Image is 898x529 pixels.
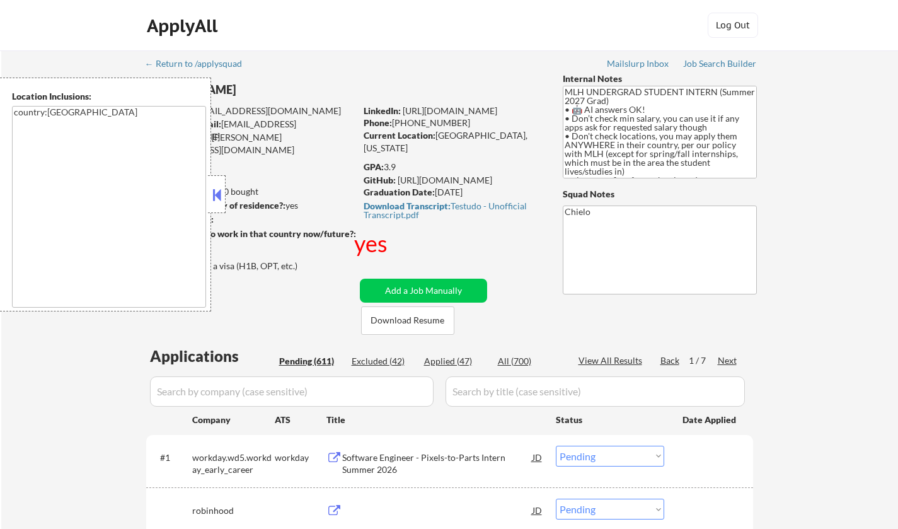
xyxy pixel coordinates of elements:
[342,451,532,476] div: Software Engineer - Pixels-to-Parts Intern Summer 2026
[563,188,757,201] div: Squad Notes
[708,13,758,38] button: Log Out
[150,376,434,407] input: Search by company (case sensitive)
[607,59,670,71] a: Mailslurp Inbox
[146,260,359,272] div: Yes, I am here on a visa (H1B, OPT, etc.)
[146,131,355,156] div: [PERSON_NAME][EMAIL_ADDRESS][DOMAIN_NAME]
[192,504,275,517] div: robinhood
[682,414,738,426] div: Date Applied
[364,161,544,173] div: 3.9
[531,499,544,521] div: JD
[446,376,745,407] input: Search by title (case sensitive)
[192,414,275,426] div: Company
[275,414,326,426] div: ATS
[361,306,454,335] button: Download Resume
[364,187,435,197] strong: Graduation Date:
[498,355,561,368] div: All (700)
[146,199,352,212] div: yes
[364,117,542,129] div: [PHONE_NUMBER]
[147,105,355,117] div: [EMAIL_ADDRESS][DOMAIN_NAME]
[146,185,355,198] div: 47 sent / 250 bought
[398,175,492,185] a: [URL][DOMAIN_NAME]
[326,414,544,426] div: Title
[364,202,539,219] div: Testudo - Unofficial Transcript.pdf
[424,355,487,368] div: Applied (47)
[579,354,646,367] div: View All Results
[146,228,356,239] strong: Will need Visa to work in that country now/future?:
[660,354,681,367] div: Back
[150,349,275,364] div: Applications
[364,129,542,154] div: [GEOGRAPHIC_DATA], [US_STATE]
[683,59,757,68] div: Job Search Builder
[145,59,254,68] div: ← Return to /applysquad
[364,105,401,116] strong: LinkedIn:
[531,446,544,468] div: JD
[689,354,718,367] div: 1 / 7
[364,130,435,141] strong: Current Location:
[364,175,396,185] strong: GitHub:
[354,228,390,259] div: yes
[12,90,206,103] div: Location Inclusions:
[352,355,415,368] div: Excluded (42)
[718,354,738,367] div: Next
[364,201,539,219] a: Download Transcript:Testudo - Unofficial Transcript.pdf
[146,82,405,98] div: [PERSON_NAME]
[364,117,392,128] strong: Phone:
[364,186,542,199] div: [DATE]
[556,408,664,431] div: Status
[147,118,355,142] div: [EMAIL_ADDRESS][DOMAIN_NAME]
[279,355,342,368] div: Pending (611)
[360,279,487,303] button: Add a Job Manually
[145,59,254,71] a: ← Return to /applysquad
[683,59,757,71] a: Job Search Builder
[364,201,451,211] strong: Download Transcript:
[563,73,757,85] div: Internal Notes
[364,161,384,172] strong: GPA:
[192,451,275,476] div: workday.wd5.workday_early_career
[147,15,221,37] div: ApplyAll
[275,451,326,464] div: workday
[160,451,182,464] div: #1
[607,59,670,68] div: Mailslurp Inbox
[403,105,497,116] a: [URL][DOMAIN_NAME]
